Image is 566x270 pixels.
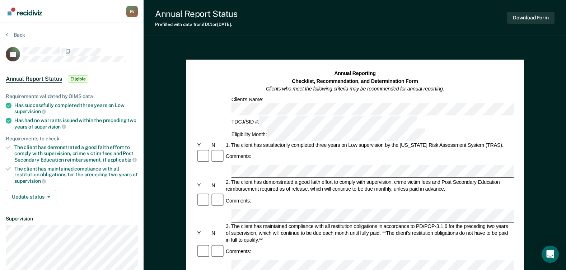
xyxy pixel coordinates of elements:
dt: Supervision [6,216,138,222]
span: Annual Report Status [6,75,62,83]
div: Comments: [225,153,252,160]
div: Y [196,142,210,149]
span: Eligible [68,75,88,83]
div: N [210,182,225,189]
div: Y [196,230,210,237]
div: Has successfully completed three years on Low [14,102,138,115]
div: Prefilled with data from TDCJ on [DATE] . [155,22,237,27]
img: Recidiviz [8,8,42,15]
div: Requirements validated by OIMS data [6,93,138,99]
span: applicable [108,157,137,163]
div: J W [126,6,138,17]
div: Comments: [225,248,252,255]
div: Requirements to check [6,136,138,142]
div: 1. The client has satisfactorily completed three years on Low supervision by the [US_STATE] Risk ... [225,142,514,149]
div: The client has demonstrated a good faith effort to comply with supervision, crime victim fees and... [14,144,138,163]
button: Update status [6,190,56,204]
div: Open Intercom Messenger [542,246,559,263]
div: Annual Report Status [155,9,237,19]
div: Has had no warrants issued within the preceding two years of [14,117,138,130]
div: 2. The client has demonstrated a good faith effort to comply with supervision, crime victim fees ... [225,179,514,192]
button: Download Form [507,12,555,24]
span: supervision [34,124,66,130]
div: Y [196,182,210,189]
div: N [210,230,225,237]
em: Clients who meet the following criteria may be recommended for annual reporting. [266,86,444,92]
div: Comments: [225,197,252,204]
button: Profile dropdown button [126,6,138,17]
div: TDCJ/SID #: [230,116,418,129]
div: The client has maintained compliance with all restitution obligations for the preceding two years of [14,166,138,184]
strong: Checklist, Recommendation, and Determination Form [292,78,418,84]
div: 3. The client has maintained compliance with all restitution obligations in accordance to PD/POP-... [225,223,514,243]
div: N [210,142,225,149]
strong: Annual Reporting [334,70,376,76]
span: supervision [14,178,46,184]
span: supervision [14,108,46,114]
button: Back [6,32,25,38]
div: Eligibility Month: [230,129,426,141]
